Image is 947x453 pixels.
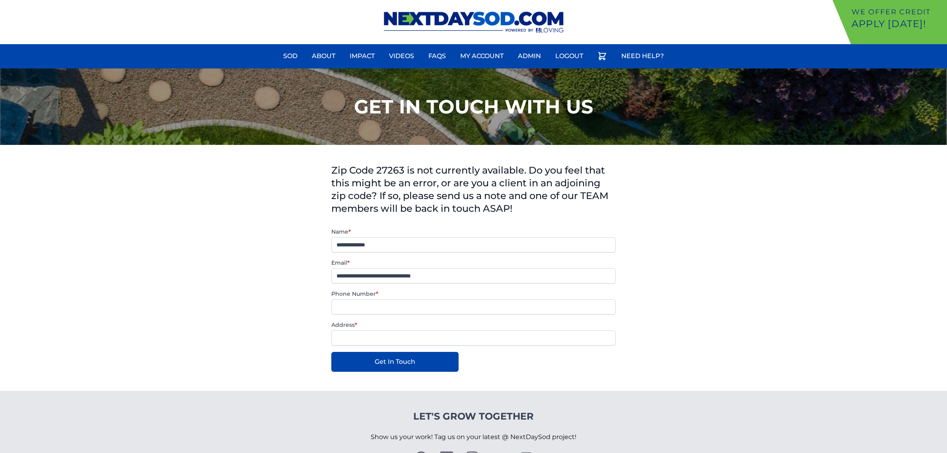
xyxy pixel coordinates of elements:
label: Address [331,321,616,329]
a: Admin [513,47,546,66]
a: My Account [455,47,508,66]
p: Show us your work! Tag us on your latest @ NextDaySod project! [371,423,576,451]
label: Name [331,228,616,236]
a: About [307,47,340,66]
a: FAQs [424,47,451,66]
h4: Let's Grow Together [371,410,576,423]
a: Logout [550,47,588,66]
h3: Zip Code 27263 is not currently available. Do you feel that this might be an error, or are you a ... [331,164,616,215]
p: Apply [DATE]! [852,18,944,30]
h1: Get In Touch With Us [354,97,593,116]
p: We offer Credit [852,6,944,18]
a: Impact [345,47,379,66]
button: Get In Touch [331,352,459,372]
a: Need Help? [616,47,669,66]
label: Phone Number [331,290,616,298]
a: Sod [278,47,302,66]
a: Videos [384,47,419,66]
label: Email [331,259,616,267]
